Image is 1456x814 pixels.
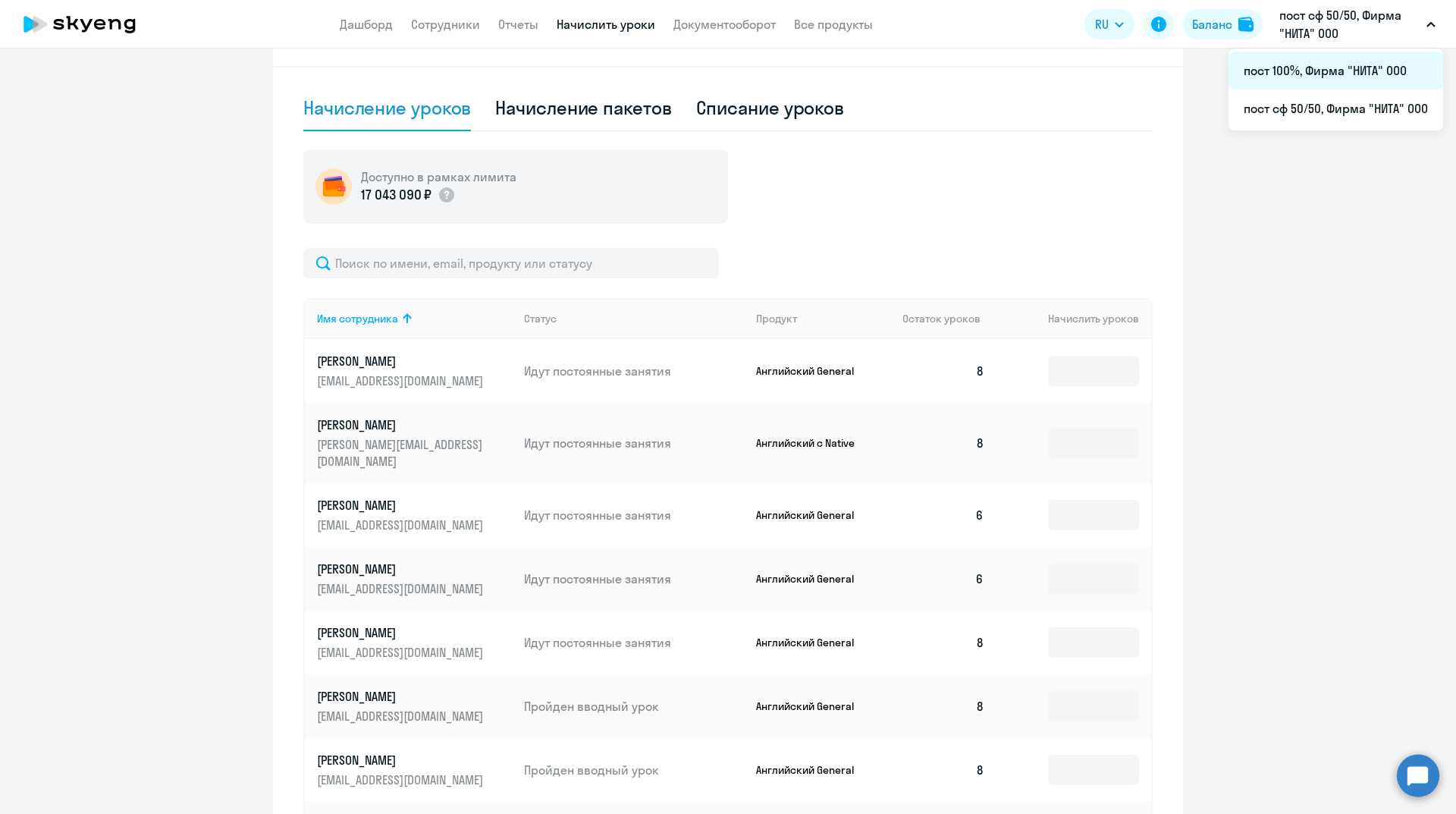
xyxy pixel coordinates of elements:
div: Статус [524,312,557,325]
a: [PERSON_NAME][EMAIL_ADDRESS][DOMAIN_NAME] [317,561,512,597]
td: 6 [890,547,996,611]
div: Начисление уроков [303,96,471,120]
p: Английский General [756,572,870,586]
a: Документооборот [673,17,776,32]
p: Идут постоянные занятия [524,435,744,451]
div: Баланс [1192,15,1232,33]
div: Имя сотрудника [317,312,398,325]
p: Английский с Native [756,436,870,450]
div: Статус [524,312,744,325]
a: Дашборд [340,17,393,32]
p: [EMAIL_ADDRESS][DOMAIN_NAME] [317,772,487,788]
a: Начислить уроки [557,17,655,32]
a: [PERSON_NAME][EMAIL_ADDRESS][DOMAIN_NAME] [317,497,512,533]
input: Поиск по имени, email, продукту или статусу [303,248,719,278]
p: [EMAIL_ADDRESS][DOMAIN_NAME] [317,708,487,724]
td: 8 [890,611,996,674]
th: Начислить уроков [996,298,1151,339]
div: Списание уроков [696,96,845,120]
div: Продукт [756,312,891,325]
div: Продукт [756,312,797,325]
p: Идут постоянные занятия [524,570,744,587]
p: 17 043 090 ₽ [361,185,431,205]
span: Остаток уроков [902,312,981,325]
p: Пройден вводный урок [524,762,744,778]
td: 8 [890,339,996,403]
button: Балансbalance [1183,9,1263,39]
p: Идут постоянные занятия [524,634,744,651]
a: [PERSON_NAME][EMAIL_ADDRESS][DOMAIN_NAME] [317,624,512,661]
p: [EMAIL_ADDRESS][DOMAIN_NAME] [317,372,487,389]
button: RU [1084,9,1134,39]
p: Пройден вводный урок [524,698,744,715]
td: 6 [890,483,996,547]
p: [EMAIL_ADDRESS][DOMAIN_NAME] [317,644,487,661]
p: [PERSON_NAME] [317,353,487,369]
p: [EMAIL_ADDRESS][DOMAIN_NAME] [317,580,487,597]
h5: Доступно в рамках лимита [361,168,516,185]
a: [PERSON_NAME][PERSON_NAME][EMAIL_ADDRESS][DOMAIN_NAME] [317,416,512,470]
td: 8 [890,403,996,483]
p: Английский General [756,636,870,649]
p: [PERSON_NAME] [317,416,487,433]
p: [PERSON_NAME] [317,624,487,641]
a: [PERSON_NAME][EMAIL_ADDRESS][DOMAIN_NAME] [317,688,512,724]
p: [PERSON_NAME][EMAIL_ADDRESS][DOMAIN_NAME] [317,436,487,470]
p: [PERSON_NAME] [317,561,487,577]
div: Имя сотрудника [317,312,512,325]
td: 8 [890,674,996,738]
p: [PERSON_NAME] [317,752,487,768]
a: Все продукты [794,17,873,32]
p: [PERSON_NAME] [317,688,487,705]
img: wallet-circle.png [315,168,352,205]
a: [PERSON_NAME][EMAIL_ADDRESS][DOMAIN_NAME] [317,353,512,389]
div: Начисление пакетов [495,96,671,120]
a: [PERSON_NAME][EMAIL_ADDRESS][DOMAIN_NAME] [317,752,512,788]
p: пост сф 50/50, Фирма "НИТА" ООО [1279,6,1420,42]
button: пост сф 50/50, Фирма "НИТА" ООО [1272,6,1443,42]
p: [EMAIL_ADDRESS][DOMAIN_NAME] [317,517,487,533]
img: balance [1238,17,1254,32]
p: Английский General [756,364,870,378]
p: Идут постоянные занятия [524,363,744,379]
p: Идут постоянные занятия [524,507,744,523]
td: 8 [890,738,996,802]
span: RU [1095,15,1109,33]
p: Английский General [756,763,870,777]
a: Сотрудники [411,17,480,32]
a: Отчеты [498,17,538,32]
p: [PERSON_NAME] [317,497,487,514]
div: Остаток уроков [902,312,996,325]
p: Английский General [756,508,870,522]
p: Английский General [756,699,870,713]
ul: RU [1228,49,1443,130]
